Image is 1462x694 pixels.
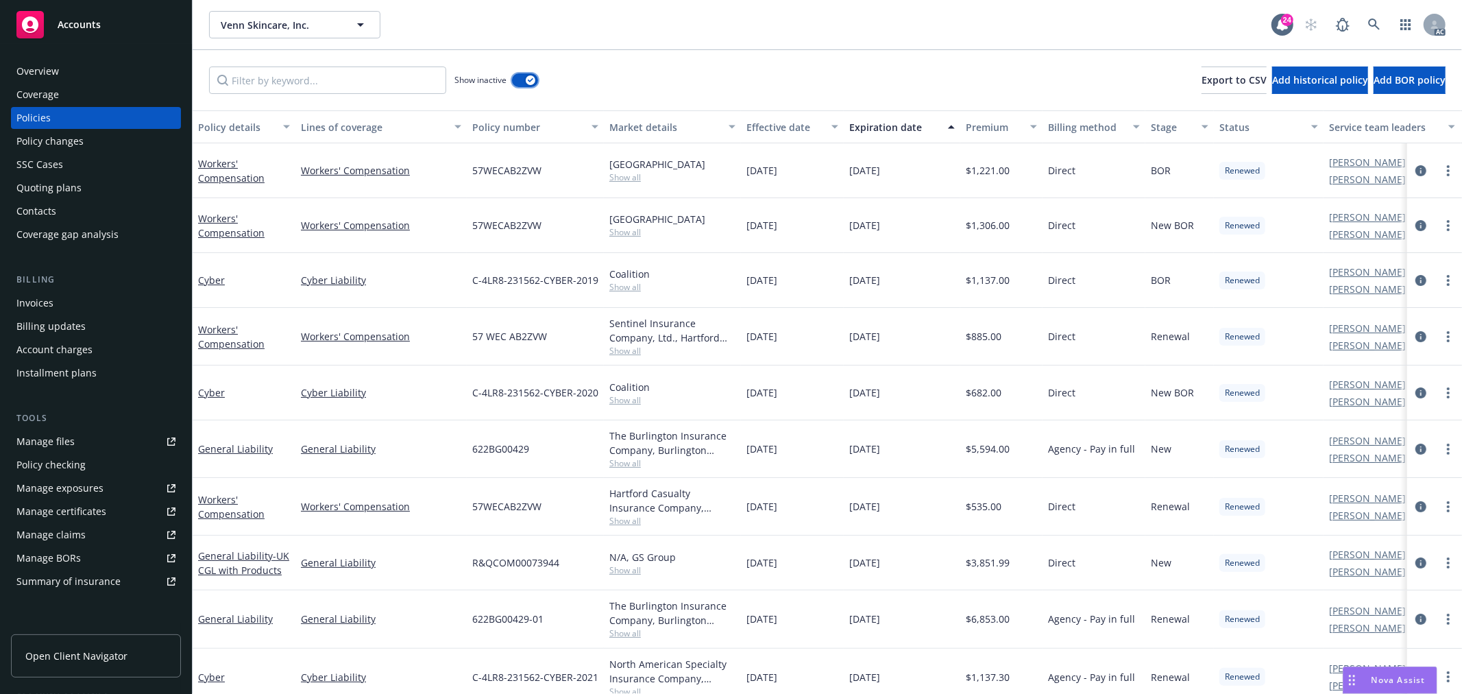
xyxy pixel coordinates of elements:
button: Market details [604,110,741,143]
a: [PERSON_NAME] [1329,210,1406,224]
span: C-4LR8-231562-CYBER-2019 [472,273,598,287]
a: more [1440,272,1457,289]
a: Policy changes [11,130,181,152]
span: BOR [1151,273,1171,287]
span: [DATE] [746,218,777,232]
span: - UK CGL with Products [198,549,289,577]
div: Tools [11,411,181,425]
div: Coverage gap analysis [16,224,119,246]
span: Open Client Navigator [25,649,127,663]
a: [PERSON_NAME] [1329,451,1406,465]
span: Renewed [1225,613,1260,625]
span: New BOR [1151,218,1194,232]
a: more [1440,217,1457,234]
a: more [1440,441,1457,457]
span: [DATE] [746,612,777,626]
a: circleInformation [1413,499,1429,515]
a: Manage certificates [11,501,181,523]
div: North American Specialty Insurance Company, Coalition [609,657,735,686]
div: Summary of insurance [16,571,121,593]
a: Manage claims [11,524,181,546]
div: Overview [16,60,59,82]
span: [DATE] [849,612,880,626]
span: [DATE] [849,555,880,570]
div: Expiration date [849,120,940,134]
span: 57 WEC AB2ZVW [472,329,547,344]
span: Renewed [1225,557,1260,569]
div: Policy checking [16,454,86,476]
button: Lines of coverage [295,110,467,143]
a: Installment plans [11,362,181,384]
span: 57WECAB2ZVW [472,163,541,178]
div: Drag to move [1343,667,1361,693]
span: [DATE] [849,273,880,287]
a: Cyber Liability [301,385,461,400]
a: circleInformation [1413,611,1429,627]
a: Policies [11,107,181,129]
span: Renewed [1225,387,1260,399]
span: [DATE] [746,273,777,287]
span: $535.00 [966,499,1001,514]
span: $1,137.30 [966,670,1010,684]
a: [PERSON_NAME] [1329,338,1406,352]
span: Direct [1048,385,1075,400]
button: Export to CSV [1202,67,1267,94]
span: [DATE] [849,163,880,178]
span: BOR [1151,163,1171,178]
div: Manage claims [16,524,86,546]
a: General Liability [301,612,461,626]
span: Renewal [1151,329,1190,344]
a: Cyber Liability [301,273,461,287]
span: Show all [609,627,735,639]
div: Contacts [16,200,56,222]
span: [DATE] [849,329,880,344]
a: Workers' Compensation [301,499,461,514]
a: [PERSON_NAME] [1329,491,1406,505]
div: [GEOGRAPHIC_DATA] [609,157,735,171]
div: [GEOGRAPHIC_DATA] [609,212,735,226]
span: $6,853.00 [966,612,1010,626]
span: Show all [609,457,735,469]
div: Invoices [16,292,53,314]
span: $1,306.00 [966,218,1010,232]
div: Effective date [746,120,823,134]
span: Agency - Pay in full [1048,612,1135,626]
div: Billing [11,273,181,287]
span: 57WECAB2ZVW [472,218,541,232]
span: Renewed [1225,443,1260,455]
input: Filter by keyword... [209,67,446,94]
div: N/A, GS Group [609,550,735,564]
button: Stage [1145,110,1214,143]
a: Manage exposures [11,477,181,499]
span: Export to CSV [1202,73,1267,86]
a: [PERSON_NAME] [1329,433,1406,448]
a: Invoices [11,292,181,314]
span: $885.00 [966,329,1001,344]
a: more [1440,385,1457,401]
span: [DATE] [849,218,880,232]
a: Cyber [198,671,225,684]
div: Premium [966,120,1022,134]
a: [PERSON_NAME] [1329,547,1406,562]
div: Account charges [16,339,93,361]
a: Coverage [11,84,181,106]
span: [DATE] [746,670,777,684]
a: Policy checking [11,454,181,476]
span: Show all [609,564,735,576]
span: Show all [609,171,735,183]
span: [DATE] [746,163,777,178]
a: [PERSON_NAME] [1329,603,1406,618]
div: Policy number [472,120,583,134]
a: Report a Bug [1329,11,1356,38]
a: more [1440,669,1457,685]
span: New [1151,555,1171,570]
a: [PERSON_NAME] [1329,508,1406,523]
a: Workers' Compensation [198,493,265,520]
span: Add BOR policy [1374,73,1446,86]
span: C-4LR8-231562-CYBER-2021 [472,670,598,684]
span: Show all [609,394,735,406]
span: Accounts [58,19,101,30]
a: Overview [11,60,181,82]
a: Start snowing [1297,11,1325,38]
a: [PERSON_NAME] [1329,172,1406,187]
